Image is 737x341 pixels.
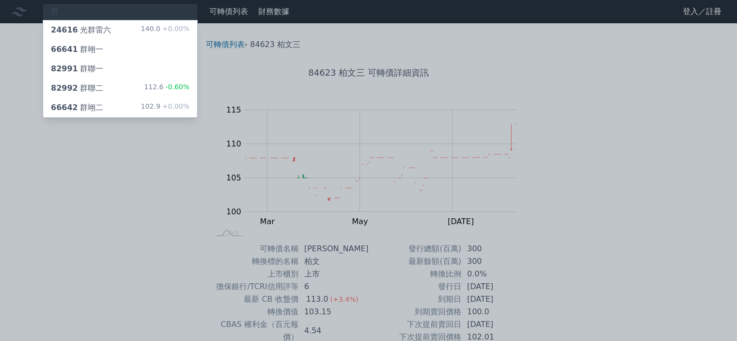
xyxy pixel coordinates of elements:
div: 140.0 [141,24,189,36]
div: 群翊二 [51,102,103,114]
div: 群翊一 [51,44,103,55]
div: 群聯二 [51,82,103,94]
span: 66641 [51,45,78,54]
div: 102.9 [141,102,189,114]
a: 82992群聯二 112.6-0.60% [43,79,197,98]
div: 聊天小工具 [689,294,737,341]
a: 24616光群雷六 140.0+0.00% [43,20,197,40]
span: 82992 [51,83,78,93]
div: 112.6 [144,82,189,94]
div: 光群雷六 [51,24,111,36]
a: 66642群翊二 102.9+0.00% [43,98,197,117]
span: 66642 [51,103,78,112]
span: 82991 [51,64,78,73]
span: 24616 [51,25,78,34]
span: +0.00% [160,102,189,110]
iframe: Chat Widget [689,294,737,341]
a: 82991群聯一 [43,59,197,79]
span: -0.60% [163,83,189,91]
a: 66641群翊一 [43,40,197,59]
span: +0.00% [160,25,189,32]
div: 群聯一 [51,63,103,75]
